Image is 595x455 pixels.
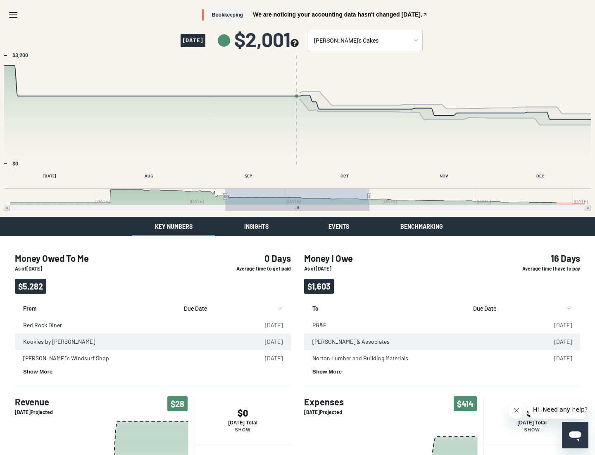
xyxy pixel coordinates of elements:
button: BookkeepingWe are noticing your accounting data hasn't changed [DATE]. [202,9,428,21]
p: [DATE] Total [195,420,291,426]
td: Norton Lumber and Building Materials [304,350,534,366]
span: $5,282 [15,279,46,294]
p: [DATE] Projected [15,409,53,416]
iframe: Close message [508,402,525,419]
td: Red Rock Diner [15,317,245,333]
button: Show More [312,369,342,375]
h4: 0 Days [201,253,291,263]
p: Average time I have to pay [490,265,580,272]
td: [PERSON_NAME] & Associates [304,333,534,350]
h4: Revenue [15,396,53,407]
path: Forecast, series 2 of 4 with 92 data points. Y axis, values. X axis, Time. [300,92,592,125]
iframe: Message from company [528,400,588,419]
p: As of [DATE] [15,265,188,272]
text: $3,200 [12,53,28,58]
button: Show More [23,369,52,375]
td: [PERSON_NAME]'s Windsurf Shop [15,350,245,366]
span: $1,603 [304,279,334,294]
button: sort by [470,300,572,317]
button: Key Numbers [132,217,215,236]
button: $0[DATE] TotalShow [194,396,291,444]
p: [DATE] Projected [304,409,344,416]
button: Benchmarking [380,217,463,236]
span: $414 [454,396,477,411]
h4: $0 [484,407,580,418]
span: [DATE] [181,34,205,47]
text: [DATE] [574,199,588,204]
h4: Money I Owe [304,253,477,263]
h4: Money Owed To Me [15,253,188,263]
td: [DATE] [534,350,580,366]
button: Events [297,217,380,236]
p: Show [195,427,291,432]
text: NOV [440,174,448,178]
text: $0 [12,161,18,167]
h4: $0 [195,407,291,418]
td: PG&E [304,317,534,333]
span: $2,001 [234,29,299,49]
h4: Expenses [304,396,344,407]
td: [DATE] [245,350,291,366]
text: SEP [245,174,252,178]
p: To [312,300,462,313]
p: Average time to get paid [201,265,291,272]
button: Insights [215,217,297,236]
text: [DATE] [43,174,56,178]
h4: 16 Days [490,253,580,263]
svg: Menu [8,10,18,20]
p: As of [DATE] [304,265,477,272]
span: $28 [167,396,188,411]
span: Bookkeeping [209,9,246,21]
p: From [23,300,172,313]
text: OCT [340,174,349,178]
text: AUG [145,174,153,178]
td: [DATE] [534,317,580,333]
td: [DATE] [245,333,291,350]
p: Show [484,427,580,432]
td: [DATE] [245,317,291,333]
button: see more about your cashflow projection [290,39,299,48]
span: We are noticing your accounting data hasn't changed [DATE]. [253,12,422,17]
button: $0[DATE] TotalShow [483,396,580,444]
td: [DATE] [534,333,580,350]
p: [DATE] Total [484,420,580,426]
iframe: Button to launch messaging window [562,422,588,448]
td: Kookies by [PERSON_NAME] [15,333,245,350]
text: DEC [536,174,545,178]
button: sort by [181,300,283,317]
